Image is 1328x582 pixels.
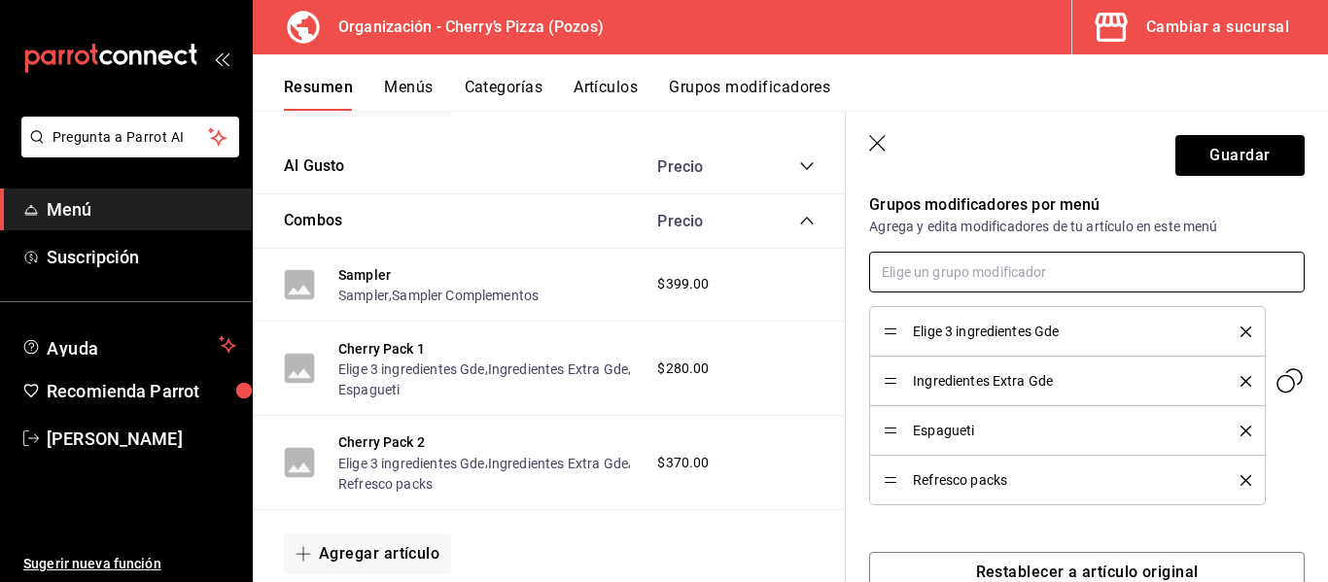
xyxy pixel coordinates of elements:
button: Ingredientes Extra Gde [488,454,628,473]
span: [PERSON_NAME] [47,426,236,452]
span: $280.00 [657,359,709,379]
button: Cherry Pack 2 [338,432,425,452]
div: , , [338,452,638,494]
button: open_drawer_menu [214,51,229,66]
button: delete [1227,426,1251,436]
button: Categorías [465,78,543,111]
button: Artículos [574,78,638,111]
span: $370.00 [657,453,709,473]
button: Cherry Pack 1 [338,339,425,359]
p: Grupos modificadores por menú [869,193,1305,217]
p: Agrega y edita modificadores de tu artículo en este menú [869,217,1305,236]
button: Grupos modificadores [669,78,830,111]
div: , , [338,359,638,400]
button: Resumen [284,78,353,111]
button: Menús [384,78,433,111]
button: Agregar artículo [284,533,451,574]
button: Sampler [338,265,391,285]
input: Elige un grupo modificador [869,252,1305,292]
h3: Organización - Cherry’s Pizza (Pozos) [323,16,604,39]
svg: Grupo modificador en esté menú [1274,365,1305,396]
div: navigation tabs [284,78,1328,111]
button: Refresco packs [338,474,433,494]
div: , [338,285,539,305]
div: Precio [638,212,762,230]
div: Cambiar a sucursal [1146,14,1289,41]
button: collapse-category-row [799,213,815,228]
span: Suscripción [47,244,236,270]
button: Guardar [1175,135,1305,176]
span: $399.00 [657,274,709,294]
span: Espagueti [913,424,1210,437]
a: Pregunta a Parrot AI [14,141,239,161]
button: Espagueti [338,380,400,399]
button: collapse-category-row [799,158,815,174]
button: Combos [284,210,342,232]
span: Recomienda Parrot [47,378,236,404]
button: delete [1227,326,1251,337]
span: Ayuda [47,333,211,357]
button: delete [1227,376,1251,387]
button: Pregunta a Parrot AI [21,117,239,157]
span: Refresco packs [913,473,1210,487]
button: Elige 3 ingredientes Gde [338,454,485,473]
span: Pregunta a Parrot AI [52,127,209,148]
span: Elige 3 ingredientes Gde [913,325,1210,338]
div: Precio [638,157,762,176]
span: Ingredientes Extra Gde [913,374,1210,388]
button: Al Gusto [284,155,344,178]
button: Sampler [338,286,389,305]
button: Sampler Complementos [392,286,539,305]
button: Elige 3 ingredientes Gde [338,359,485,379]
span: Sugerir nueva función [23,554,236,574]
button: Ingredientes Extra Gde [488,359,628,379]
span: Menú [47,196,236,223]
button: delete [1227,475,1251,486]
